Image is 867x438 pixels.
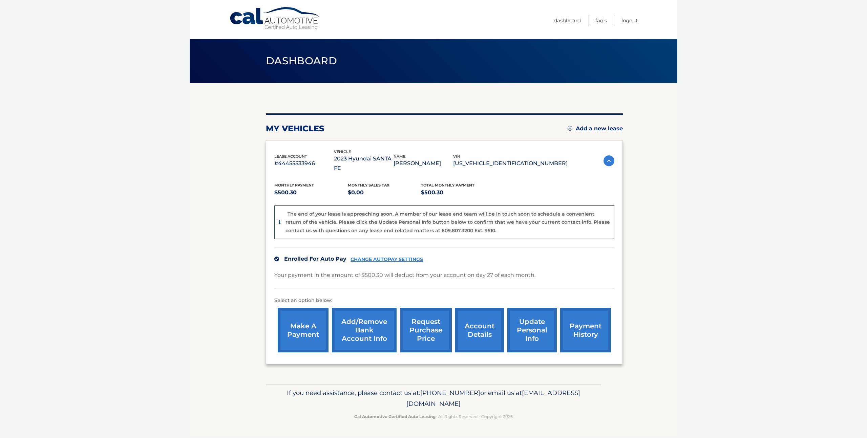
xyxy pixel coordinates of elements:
[270,413,597,420] p: - All Rights Reserved - Copyright 2025
[229,7,321,31] a: Cal Automotive
[274,183,314,188] span: Monthly Payment
[595,15,607,26] a: FAQ's
[421,183,474,188] span: Total Monthly Payment
[274,257,279,261] img: check.svg
[420,389,480,397] span: [PHONE_NUMBER]
[507,308,557,352] a: update personal info
[453,154,460,159] span: vin
[455,308,504,352] a: account details
[332,308,397,352] a: Add/Remove bank account info
[394,154,405,159] span: name
[554,15,581,26] a: Dashboard
[274,154,307,159] span: lease account
[274,188,348,197] p: $500.30
[274,297,614,305] p: Select an option below:
[286,211,610,234] p: The end of your lease is approaching soon. A member of our lease end team will be in touch soon t...
[421,188,494,197] p: $500.30
[621,15,638,26] a: Logout
[568,125,623,132] a: Add a new lease
[351,257,423,262] a: CHANGE AUTOPAY SETTINGS
[278,308,329,352] a: make a payment
[453,159,568,168] p: [US_VEHICLE_IDENTIFICATION_NUMBER]
[274,159,334,168] p: #44455533946
[334,154,394,173] p: 2023 Hyundai SANTA FE
[560,308,611,352] a: payment history
[266,124,324,134] h2: my vehicles
[394,159,453,168] p: [PERSON_NAME]
[270,388,597,409] p: If you need assistance, please contact us at: or email us at
[406,389,580,408] span: [EMAIL_ADDRESS][DOMAIN_NAME]
[348,183,389,188] span: Monthly sales Tax
[348,188,421,197] p: $0.00
[400,308,452,352] a: request purchase price
[354,414,436,419] strong: Cal Automotive Certified Auto Leasing
[266,54,337,67] span: Dashboard
[568,126,572,131] img: add.svg
[604,155,614,166] img: accordion-active.svg
[274,270,535,280] p: Your payment in the amount of $500.30 will deduct from your account on day 27 of each month.
[334,149,351,154] span: vehicle
[284,256,346,262] span: Enrolled For Auto Pay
